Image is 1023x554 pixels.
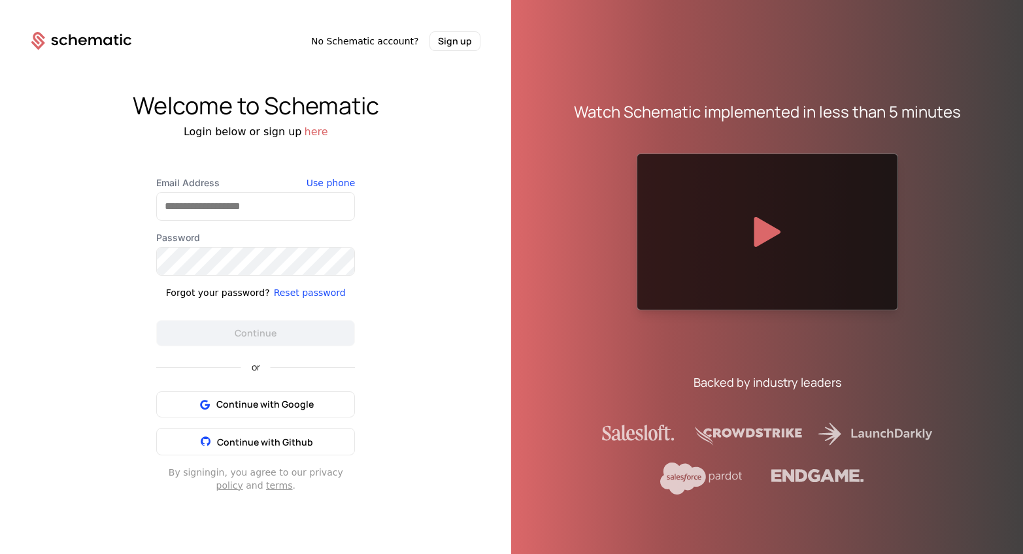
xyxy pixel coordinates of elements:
[216,398,314,411] span: Continue with Google
[574,101,961,122] div: Watch Schematic implemented in less than 5 minutes
[156,391,355,417] button: Continue with Google
[156,428,355,455] button: Continue with Github
[216,480,243,491] a: policy
[311,35,419,48] span: No Schematic account?
[266,480,293,491] a: terms
[429,31,480,51] button: Sign up
[156,176,355,189] label: Email Address
[694,373,841,391] div: Backed by industry leaders
[156,466,355,492] div: By signing in , you agree to our privacy and .
[156,320,355,346] button: Continue
[274,286,346,299] button: Reset password
[305,124,328,140] button: here
[241,363,271,372] span: or
[217,436,313,448] span: Continue with Github
[166,286,270,299] div: Forgot your password?
[156,231,355,244] label: Password
[307,176,355,189] button: Use phone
